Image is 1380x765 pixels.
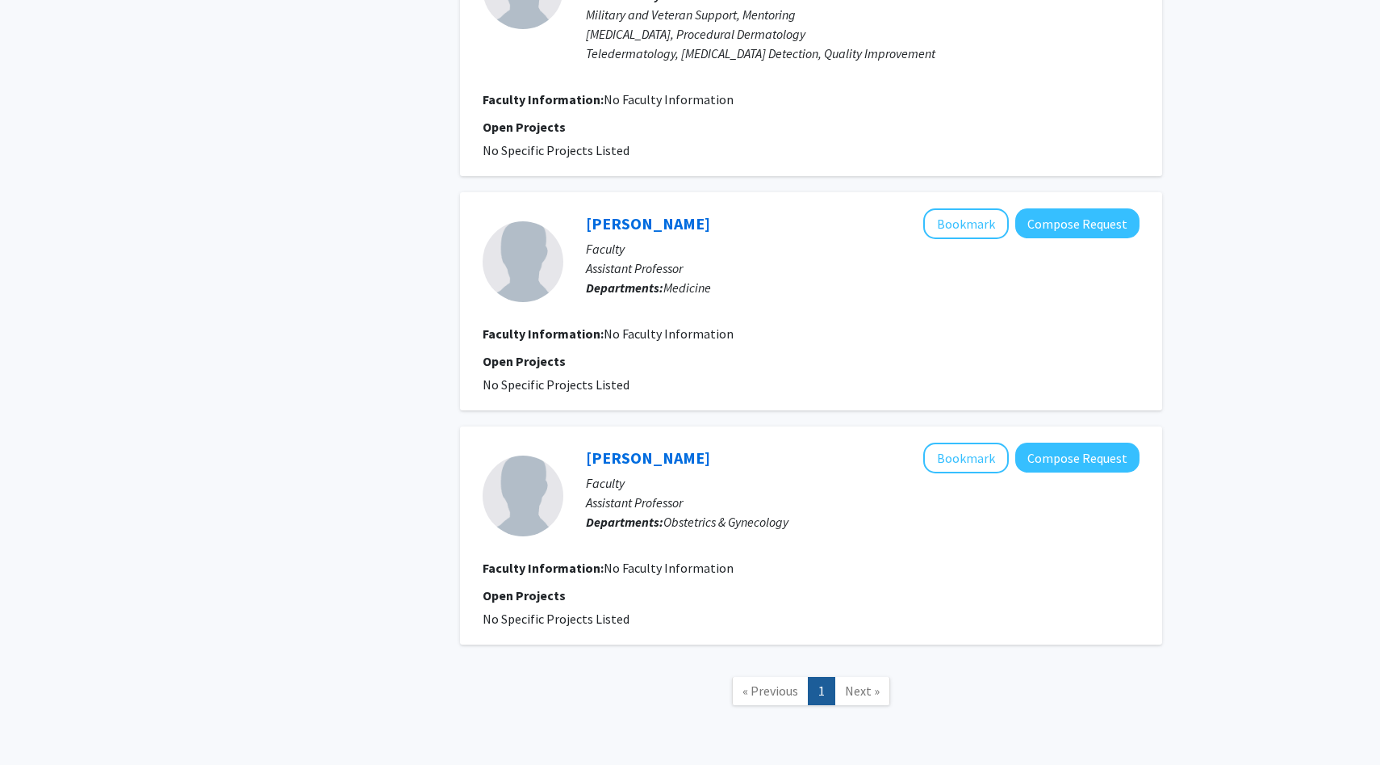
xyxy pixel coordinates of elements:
a: Previous Page [732,677,809,705]
span: Medicine [663,280,711,296]
button: Add Elizabeth Liveright to Bookmarks [923,443,1009,473]
button: Compose Request to Elizabeth Spudich [1015,208,1140,238]
span: No Faculty Information [604,560,734,576]
a: 1 [808,677,835,705]
button: Add Elizabeth Spudich to Bookmarks [923,208,1009,239]
p: Assistant Professor [586,493,1140,512]
a: Next Page [834,677,890,705]
span: Next » [845,683,880,699]
nav: Page navigation [460,661,1162,726]
span: « Previous [742,683,798,699]
p: Open Projects [483,351,1140,371]
span: Obstetrics & Gynecology [663,514,788,530]
p: Assistant Professor [586,259,1140,278]
span: No Specific Projects Listed [483,376,629,393]
a: [PERSON_NAME] [586,448,710,468]
b: Departments: [586,514,663,530]
div: Military and Veteran Support, Mentoring [MEDICAL_DATA], Procedural Dermatology Teledermatology, [... [586,5,1140,63]
b: Faculty Information: [483,326,604,342]
p: Faculty [586,473,1140,493]
p: Open Projects [483,586,1140,605]
p: Faculty [586,239,1140,259]
span: No Faculty Information [604,91,734,107]
b: Faculty Information: [483,91,604,107]
button: Compose Request to Elizabeth Liveright [1015,443,1140,473]
span: No Specific Projects Listed [483,611,629,627]
iframe: Chat [12,692,69,753]
span: No Faculty Information [604,326,734,342]
a: [PERSON_NAME] [586,213,710,233]
span: No Specific Projects Listed [483,142,629,158]
b: Faculty Information: [483,560,604,576]
p: Open Projects [483,117,1140,137]
b: Departments: [586,280,663,296]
